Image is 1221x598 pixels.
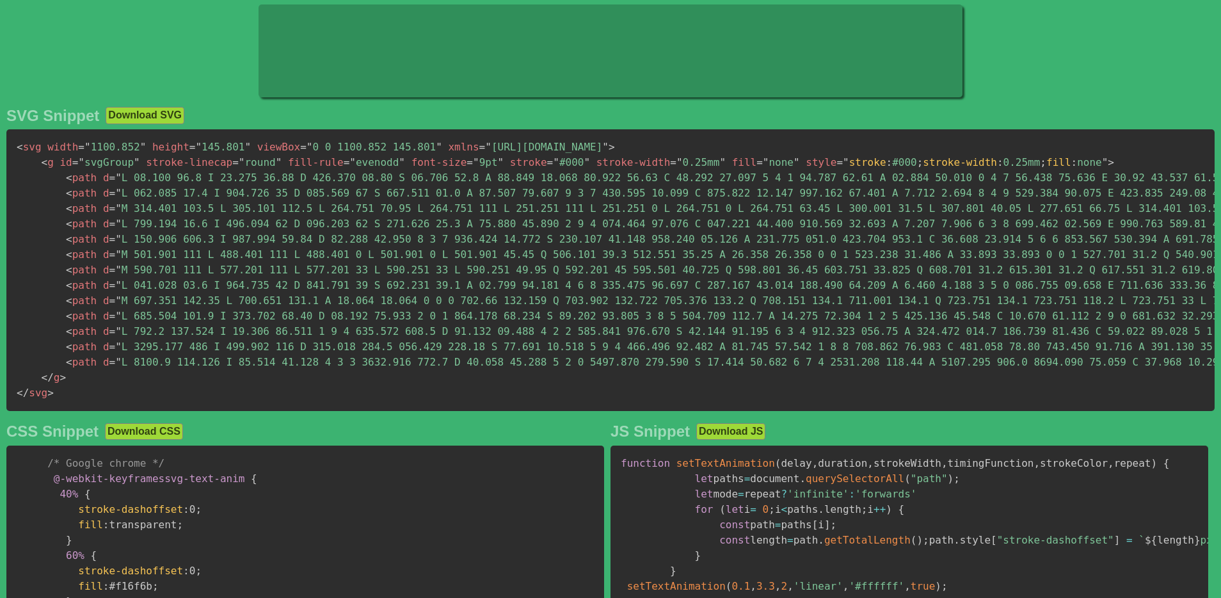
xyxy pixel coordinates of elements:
[695,473,714,485] span: let
[195,565,202,577] span: ;
[467,156,504,168] span: 9pt
[78,156,84,168] span: "
[103,325,109,337] span: d
[42,156,54,168] span: g
[78,565,183,577] span: stroke-dashoffset
[1201,534,1213,546] span: px
[109,248,116,261] span: =
[584,156,590,168] span: "
[60,371,66,384] span: >
[115,218,122,230] span: "
[399,156,405,168] span: "
[479,141,486,153] span: =
[676,156,683,168] span: "
[152,580,159,592] span: ;
[763,156,769,168] span: "
[195,503,202,515] span: ;
[66,310,97,322] span: path
[109,325,116,337] span: =
[109,202,116,214] span: =
[997,534,1114,546] span: "stroke-dashoffset"
[66,279,72,291] span: <
[695,549,701,562] span: }
[744,473,751,485] span: =
[904,473,911,485] span: (
[109,295,116,307] span: =
[42,371,60,384] span: g
[954,473,960,485] span: ;
[152,141,189,153] span: height
[941,457,948,469] span: ,
[276,156,282,168] span: "
[103,295,109,307] span: d
[818,503,824,515] span: .
[91,549,97,562] span: {
[115,295,122,307] span: "
[874,503,886,515] span: ++
[941,580,948,592] span: ;
[115,356,122,368] span: "
[1108,156,1114,168] span: >
[109,279,116,291] span: =
[695,503,714,515] span: for
[750,580,756,592] span: ,
[775,519,781,531] span: =
[103,310,109,322] span: d
[66,218,72,230] span: <
[731,580,750,592] span: 0.1
[436,141,442,153] span: "
[103,519,109,531] span: :
[177,519,183,531] span: ;
[189,141,196,153] span: =
[72,156,79,168] span: =
[1071,156,1078,168] span: :
[867,457,874,469] span: ,
[1114,534,1121,546] span: ]
[911,534,917,546] span: (
[307,141,313,153] span: "
[103,218,109,230] span: d
[183,565,189,577] span: :
[66,172,72,184] span: <
[349,156,356,168] span: "
[66,341,97,353] span: path
[115,202,122,214] span: "
[553,156,559,168] span: "
[898,503,905,515] span: {
[670,565,676,577] span: }
[775,457,781,469] span: (
[756,156,799,168] span: none
[72,156,140,168] span: svgGroup
[6,423,99,440] h2: CSS Snippet
[344,156,405,168] span: evenodd
[54,473,245,485] span: svg-text-anim
[66,202,97,214] span: path
[300,141,442,153] span: 0 0 1100.852 145.801
[109,310,116,322] span: =
[103,279,109,291] span: d
[103,356,109,368] span: d
[66,264,72,276] span: <
[66,295,97,307] span: path
[787,580,794,592] span: ,
[935,580,941,592] span: )
[775,580,781,592] span: ,
[448,141,479,153] span: xmlns
[103,341,109,353] span: d
[109,233,116,245] span: =
[911,473,948,485] span: "path"
[66,549,84,562] span: 60%
[115,310,122,322] span: "
[781,503,788,515] span: <
[719,519,750,531] span: const
[479,141,609,153] span: [URL][DOMAIN_NAME]
[1046,156,1071,168] span: fill
[676,457,775,469] span: setTextAnimation
[84,141,91,153] span: "
[831,519,837,531] span: ;
[547,156,590,168] span: #000
[849,156,886,168] span: stroke
[115,325,122,337] span: "
[726,503,744,515] span: let
[738,488,744,500] span: =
